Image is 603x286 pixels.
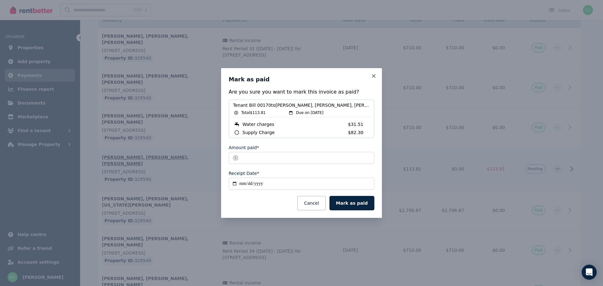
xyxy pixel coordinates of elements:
span: Total $113.81 [241,110,266,115]
button: Cancel [297,196,325,210]
span: Tenant Bill 00170 to [PERSON_NAME], [PERSON_NAME], [PERSON_NAME] [233,102,370,108]
span: Supply Charge [242,129,274,136]
button: Mark as paid [329,196,374,210]
span: $31.51 [348,121,370,127]
span: $82.30 [348,129,370,136]
div: Open Intercom Messenger [582,265,597,280]
label: Amount paid* [229,144,259,151]
span: Water charges [242,121,274,127]
label: Receipt Date* [229,170,259,176]
span: Due on [DATE] [296,110,323,115]
p: Are you sure you want to mark this invoice as paid? [229,88,374,96]
h3: Mark as paid [229,76,374,83]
